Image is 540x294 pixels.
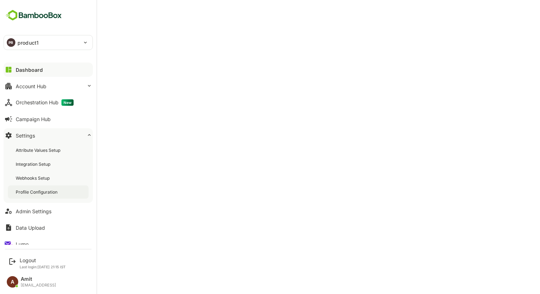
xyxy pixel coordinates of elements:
[16,133,35,139] div: Settings
[16,147,62,153] div: Attribute Values Setup
[4,35,92,50] div: PRproduct1
[16,225,45,231] div: Data Upload
[16,99,74,106] div: Orchestration Hub
[61,99,74,106] span: New
[21,283,56,288] div: [EMAIL_ADDRESS]
[16,241,29,247] div: Lumo
[16,161,52,167] div: Integration Setup
[16,208,51,214] div: Admin Settings
[4,9,64,22] img: BambooboxFullLogoMark.5f36c76dfaba33ec1ec1367b70bb1252.svg
[20,265,66,269] p: Last login: [DATE] 21:15 IST
[16,175,51,181] div: Webhooks Setup
[16,67,43,73] div: Dashboard
[4,237,93,251] button: Lumo
[16,116,51,122] div: Campaign Hub
[7,276,18,288] div: A
[20,257,66,263] div: Logout
[4,95,93,110] button: Orchestration HubNew
[4,204,93,218] button: Admin Settings
[4,79,93,93] button: Account Hub
[21,276,56,282] div: Amit
[17,39,39,46] p: product1
[16,189,59,195] div: Profile Configuration
[16,83,46,89] div: Account Hub
[4,128,93,143] button: Settings
[7,38,15,47] div: PR
[4,112,93,126] button: Campaign Hub
[4,63,93,77] button: Dashboard
[4,220,93,235] button: Data Upload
